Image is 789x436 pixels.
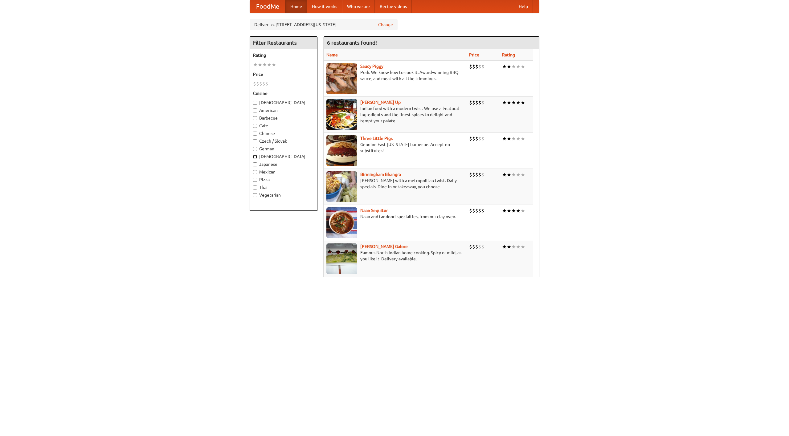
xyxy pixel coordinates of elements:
[511,135,516,142] li: ★
[472,243,475,250] li: $
[360,100,401,105] b: [PERSON_NAME] Up
[253,169,314,175] label: Mexican
[285,0,307,13] a: Home
[511,207,516,214] li: ★
[481,63,484,70] li: $
[481,99,484,106] li: $
[250,37,317,49] h4: Filter Restaurants
[502,52,515,57] a: Rating
[475,243,478,250] li: $
[253,155,257,159] input: [DEMOGRAPHIC_DATA]
[267,61,272,68] li: ★
[511,171,516,178] li: ★
[481,207,484,214] li: $
[507,63,511,70] li: ★
[478,171,481,178] li: $
[507,171,511,178] li: ★
[469,171,472,178] li: $
[475,63,478,70] li: $
[478,243,481,250] li: $
[469,52,479,57] a: Price
[253,177,314,183] label: Pizza
[256,80,259,87] li: $
[253,130,314,137] label: Chinese
[253,170,257,174] input: Mexican
[516,135,521,142] li: ★
[511,63,516,70] li: ★
[253,100,314,106] label: [DEMOGRAPHIC_DATA]
[502,243,507,250] li: ★
[253,162,257,166] input: Japanese
[507,99,511,106] li: ★
[469,207,472,214] li: $
[378,22,393,28] a: Change
[516,171,521,178] li: ★
[478,63,481,70] li: $
[502,171,507,178] li: ★
[342,0,375,13] a: Who we are
[326,69,464,82] p: Pork. We know how to cook it. Award-winning BBQ sauce, and meat with all the trimmings.
[253,138,314,144] label: Czech / Slovak
[253,108,257,112] input: American
[253,139,257,143] input: Czech / Slovak
[253,52,314,58] h5: Rating
[516,63,521,70] li: ★
[259,80,262,87] li: $
[469,243,472,250] li: $
[507,207,511,214] li: ★
[502,207,507,214] li: ★
[469,135,472,142] li: $
[253,147,257,151] input: German
[481,171,484,178] li: $
[326,171,357,202] img: bhangra.jpg
[253,115,314,121] label: Barbecue
[481,243,484,250] li: $
[516,207,521,214] li: ★
[360,244,408,249] a: [PERSON_NAME] Galore
[481,135,484,142] li: $
[326,63,357,94] img: saucy.jpg
[375,0,412,13] a: Recipe videos
[475,207,478,214] li: $
[502,135,507,142] li: ★
[327,40,377,46] ng-pluralize: 6 restaurants found!
[472,135,475,142] li: $
[475,171,478,178] li: $
[360,208,388,213] b: Naan Sequitur
[262,80,265,87] li: $
[326,99,357,130] img: curryup.jpg
[514,0,533,13] a: Help
[472,207,475,214] li: $
[478,99,481,106] li: $
[262,61,267,68] li: ★
[521,135,525,142] li: ★
[475,99,478,106] li: $
[326,135,357,166] img: littlepigs.jpg
[258,61,262,68] li: ★
[272,61,276,68] li: ★
[253,116,257,120] input: Barbecue
[516,243,521,250] li: ★
[360,172,401,177] a: Birmingham Bhangra
[253,80,256,87] li: $
[326,207,357,238] img: naansequitur.jpg
[502,99,507,106] li: ★
[478,135,481,142] li: $
[253,107,314,113] label: American
[253,146,314,152] label: German
[253,161,314,167] label: Japanese
[478,207,481,214] li: $
[326,250,464,262] p: Famous North Indian home cooking. Spicy or mild, as you like it. Delivery available.
[472,63,475,70] li: $
[253,132,257,136] input: Chinese
[511,99,516,106] li: ★
[326,243,357,274] img: currygalore.jpg
[521,171,525,178] li: ★
[516,99,521,106] li: ★
[475,135,478,142] li: $
[360,136,393,141] a: Three Little Pigs
[521,63,525,70] li: ★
